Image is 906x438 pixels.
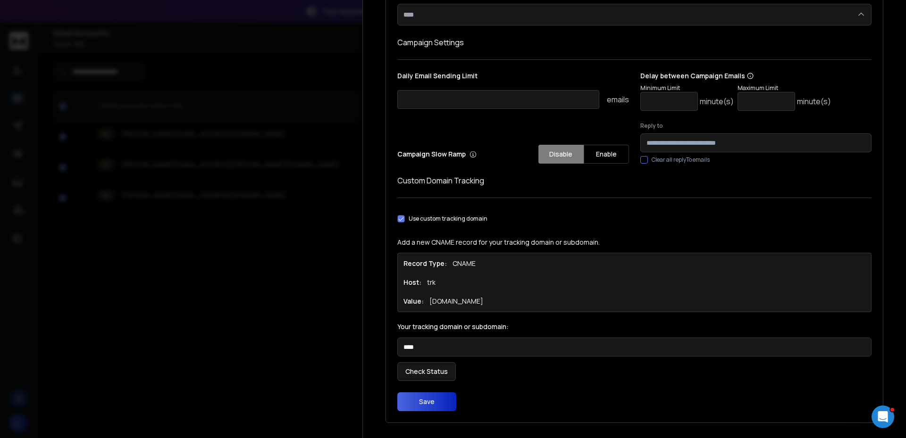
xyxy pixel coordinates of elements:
[584,145,629,164] button: Enable
[403,297,424,306] h1: Value:
[397,238,872,247] p: Add a new CNAME record for your tracking domain or subdomain.
[397,37,872,48] h1: Campaign Settings
[640,122,872,130] label: Reply to
[538,145,584,164] button: Disable
[397,362,456,381] button: Check Status
[429,297,483,306] p: [DOMAIN_NAME]
[397,149,477,159] p: Campaign Slow Ramp
[640,71,831,81] p: Delay between Campaign Emails
[872,405,894,428] iframe: Intercom live chat
[607,94,629,105] p: emails
[403,259,447,268] h1: Record Type:
[453,259,476,268] p: CNAME
[397,71,629,84] p: Daily Email Sending Limit
[397,392,456,411] button: Save
[700,96,734,107] p: minute(s)
[640,84,734,92] p: Minimum Limit
[738,84,831,92] p: Maximum Limit
[797,96,831,107] p: minute(s)
[427,278,436,287] p: trk
[403,278,421,287] h1: Host:
[397,175,872,186] h1: Custom Domain Tracking
[397,323,872,330] label: Your tracking domain or subdomain:
[652,156,710,164] label: Clear all replyTo emails
[409,215,487,223] label: Use custom tracking domain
